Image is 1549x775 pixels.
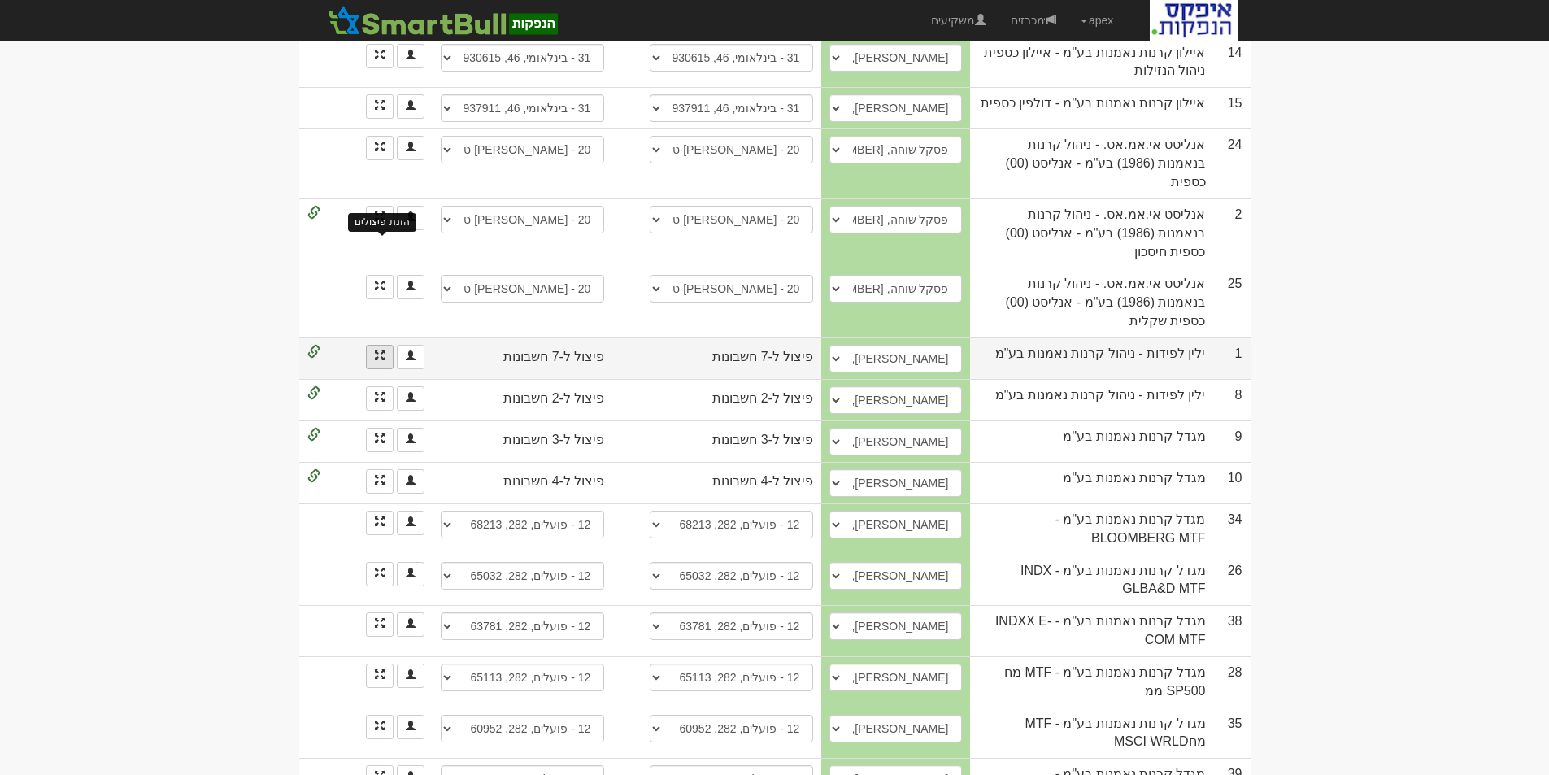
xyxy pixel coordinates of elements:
[970,462,1213,503] td: מגדל קרנות נאמנות בע"מ
[366,345,394,369] a: הזנת פיצולים
[970,198,1213,268] td: אנליסט אי.אמ.אס. - ניהול קרנות בנאמנות (1986) בע"מ - אנליסט (00) כספית חיסכון
[1214,420,1251,462] td: 9
[1214,462,1251,503] td: 10
[970,555,1213,606] td: מגדל קרנות נאמנות בע"מ - INDX GLBA&D MTF
[1214,337,1251,379] td: 1
[970,656,1213,708] td: מגדל קרנות נאמנות בע"מ - MTF מח SP500 ממ
[1214,379,1251,420] td: 8
[970,87,1213,128] td: איילון קרנות נאמנות בע"מ - דולפין כספית
[1214,656,1251,708] td: 28
[650,431,813,450] div: פיצול ל-3 חשבונות
[1214,128,1251,198] td: 24
[1214,555,1251,606] td: 26
[970,503,1213,555] td: מגדל קרנות נאמנות בע"מ - BLOOMBERG MTF
[970,379,1213,420] td: ילין לפידות - ניהול קרנות נאמנות בע"מ
[970,337,1213,379] td: ילין לפידות - ניהול קרנות נאמנות בע"מ
[650,348,813,367] div: פיצול ל-7 חשבונות
[970,128,1213,198] td: אנליסט אי.אמ.אס. - ניהול קרנות בנאמנות (1986) בע"מ - אנליסט (00) כספית
[1214,87,1251,128] td: 15
[1214,268,1251,337] td: 25
[650,472,813,491] div: פיצול ל-4 חשבונות
[324,4,563,37] img: SmartBull Logo
[1214,605,1251,656] td: 38
[1214,198,1251,268] td: 2
[1214,37,1251,88] td: 14
[970,268,1213,337] td: אנליסט אי.אמ.אס. - ניהול קרנות בנאמנות (1986) בע"מ - אנליסט (00) כספית שקלית
[650,390,813,408] div: פיצול ל-2 חשבונות
[970,708,1213,759] td: מגדל קרנות נאמנות בע"מ - MTF מחMSCI WRLD
[441,348,604,367] div: פיצול ל-7 חשבונות
[441,390,604,408] div: פיצול ל-2 חשבונות
[348,213,416,232] div: הזנת פיצולים
[441,431,604,450] div: פיצול ל-3 חשבונות
[970,420,1213,462] td: מגדל קרנות נאמנות בע"מ
[1214,708,1251,759] td: 35
[441,472,604,491] div: פיצול ל-4 חשבונות
[1214,503,1251,555] td: 34
[970,605,1213,656] td: מגדל קרנות נאמנות בע"מ - INDXX E-COM MTF
[970,37,1213,88] td: איילון קרנות נאמנות בע"מ - איילון כספית ניהול הנזילות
